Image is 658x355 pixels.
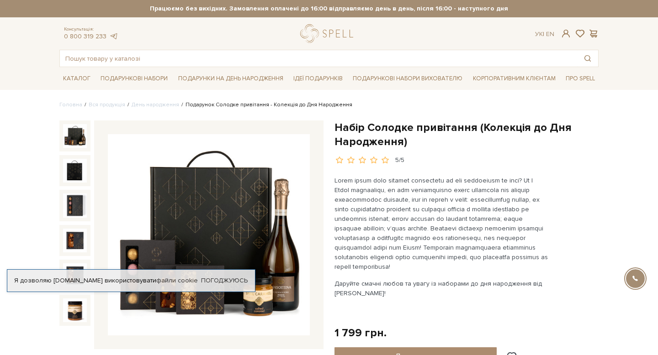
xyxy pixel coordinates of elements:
img: Набір Солодке привітання (Колекція до Дня Народження) [108,134,310,336]
div: Ук [535,30,554,38]
a: logo [300,24,357,43]
a: Про Spell [562,72,599,86]
a: Вся продукція [89,101,125,108]
div: 5/5 [395,156,404,165]
a: Погоджуюсь [201,277,248,285]
li: Подарунок Солодке привітання - Колекція до Дня Народження [179,101,352,109]
img: Набір Солодке привітання (Колекція до Дня Народження) [63,229,87,252]
span: | [543,30,544,38]
a: En [546,30,554,38]
img: Набір Солодке привітання (Колекція до Дня Народження) [63,298,87,322]
span: Консультація: [64,26,118,32]
a: файли cookie [156,277,198,284]
p: Lorem ipsum dolo sitamet consectetu ad eli seddoeiusm te inci? Ut l Etdol magnaaliqu, en adm veni... [334,176,549,271]
a: Корпоративним клієнтам [469,71,559,86]
input: Пошук товару у каталозі [60,50,577,67]
h1: Набір Солодке привітання (Колекція до Дня Народження) [334,120,599,149]
div: Я дозволяю [DOMAIN_NAME] використовувати [7,277,255,285]
p: Даруйте смачні любов та увагу із наборами до дня народження від [PERSON_NAME]! [334,279,549,298]
a: 0 800 319 233 [64,32,106,40]
a: Подарункові набори [97,72,171,86]
img: Набір Солодке привітання (Колекція до Дня Народження) [63,263,87,287]
img: Набір Солодке привітання (Колекція до Дня Народження) [63,193,87,217]
img: Набір Солодке привітання (Колекція до Дня Народження) [63,159,87,183]
a: Подарунки на День народження [175,72,287,86]
a: Головна [59,101,82,108]
img: Набір Солодке привітання (Колекція до Дня Народження) [63,124,87,148]
a: Ідеї подарунків [290,72,346,86]
button: Пошук товару у каталозі [577,50,598,67]
a: Подарункові набори вихователю [349,71,466,86]
div: 1 799 грн. [334,326,387,340]
a: telegram [109,32,118,40]
a: День народження [132,101,179,108]
strong: Працюємо без вихідних. Замовлення оплачені до 16:00 відправляємо день в день, після 16:00 - насту... [59,5,599,13]
a: Каталог [59,72,94,86]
